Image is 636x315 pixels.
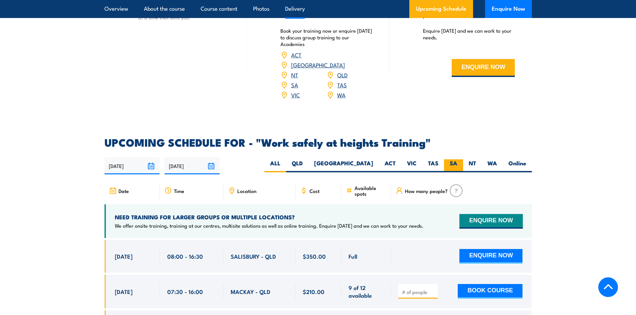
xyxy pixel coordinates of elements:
[309,188,320,194] span: Cost
[115,213,423,221] h4: NEED TRAINING FOR LARGER GROUPS OR MULTIPLE LOCATIONS?
[167,252,203,260] span: 08:00 - 16:30
[264,159,286,172] label: ALL
[291,81,298,89] a: SA
[337,81,347,89] a: TAS
[459,214,522,229] button: ENQUIRE NOW
[104,137,532,147] h2: UPCOMING SCHEDULE FOR - "Work safely at heights Training"
[237,188,256,194] span: Location
[291,71,298,79] a: NT
[231,288,270,295] span: MACKAY - QLD
[405,188,448,194] span: How many people?
[355,185,386,196] span: Available spots
[444,159,463,172] label: SA
[503,159,532,172] label: Online
[115,288,133,295] span: [DATE]
[401,159,422,172] label: VIC
[231,252,276,260] span: SALISBURY - QLD
[422,159,444,172] label: TAS
[165,157,220,174] input: To date
[452,59,515,77] button: ENQUIRE NOW
[379,159,401,172] label: ACT
[482,159,503,172] label: WA
[463,159,482,172] label: NT
[303,252,326,260] span: $350.00
[280,27,373,47] p: Book your training now or enquire [DATE] to discuss group training to our Academies
[291,91,300,99] a: VIC
[459,249,522,264] button: ENQUIRE NOW
[167,288,203,295] span: 07:30 - 16:00
[458,284,522,299] button: BOOK COURSE
[423,27,515,41] p: Enquire [DATE] and we can work to your needs.
[104,157,160,174] input: From date
[115,252,133,260] span: [DATE]
[119,188,129,194] span: Date
[402,289,435,295] input: # of people
[174,188,184,194] span: Time
[286,159,308,172] label: QLD
[349,252,357,260] span: Full
[337,91,346,99] a: WA
[349,284,384,299] span: 9 of 12 available
[303,288,325,295] span: $210.00
[308,159,379,172] label: [GEOGRAPHIC_DATA]
[291,61,345,69] a: [GEOGRAPHIC_DATA]
[291,51,301,59] a: ACT
[115,222,423,229] p: We offer onsite training, training at our centres, multisite solutions as well as online training...
[337,71,348,79] a: QLD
